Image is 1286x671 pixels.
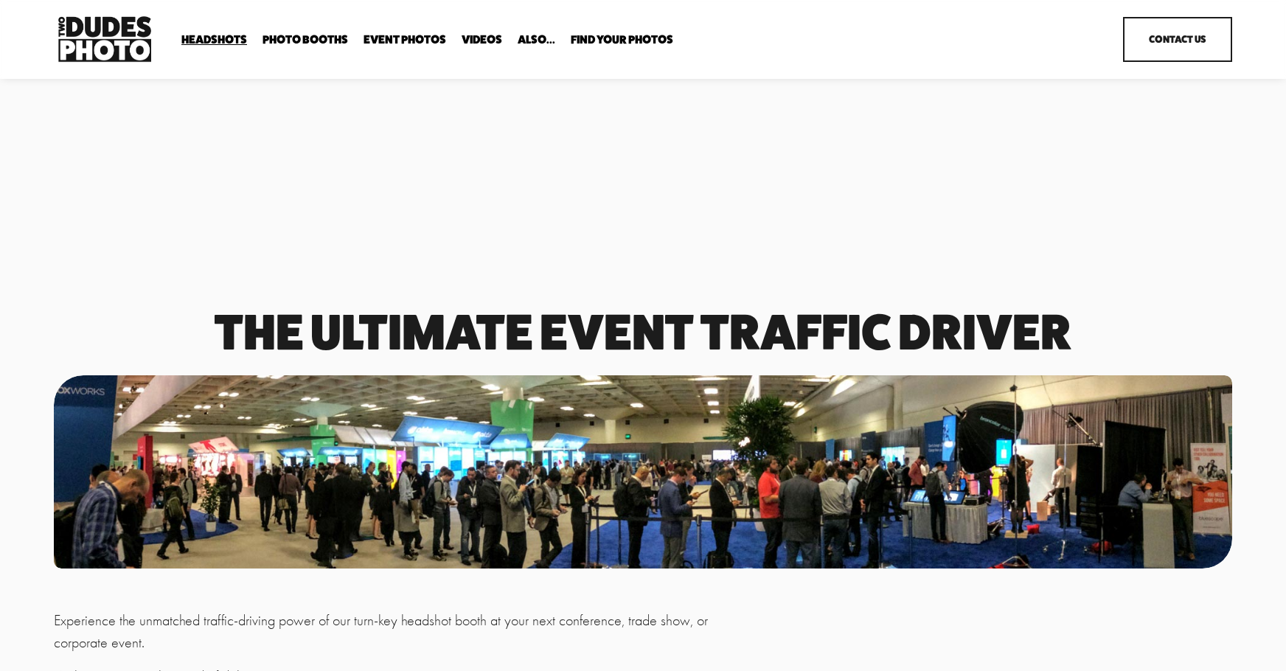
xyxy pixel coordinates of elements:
[571,34,673,46] span: Find Your Photos
[462,33,502,47] a: Videos
[1123,17,1232,63] a: Contact Us
[263,34,348,46] span: Photo Booths
[54,13,156,66] img: Two Dudes Photo | Headshots, Portraits &amp; Photo Booths
[54,309,1232,354] h1: The Ultimate event traffic driver
[181,33,247,47] a: folder dropdown
[181,34,247,46] span: Headshots
[54,610,737,655] p: Experience the unmatched traffic-driving power of our turn-key headshot booth at your next confer...
[518,33,555,47] a: folder dropdown
[263,33,348,47] a: folder dropdown
[518,34,555,46] span: Also...
[571,33,673,47] a: folder dropdown
[364,33,446,47] a: Event Photos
